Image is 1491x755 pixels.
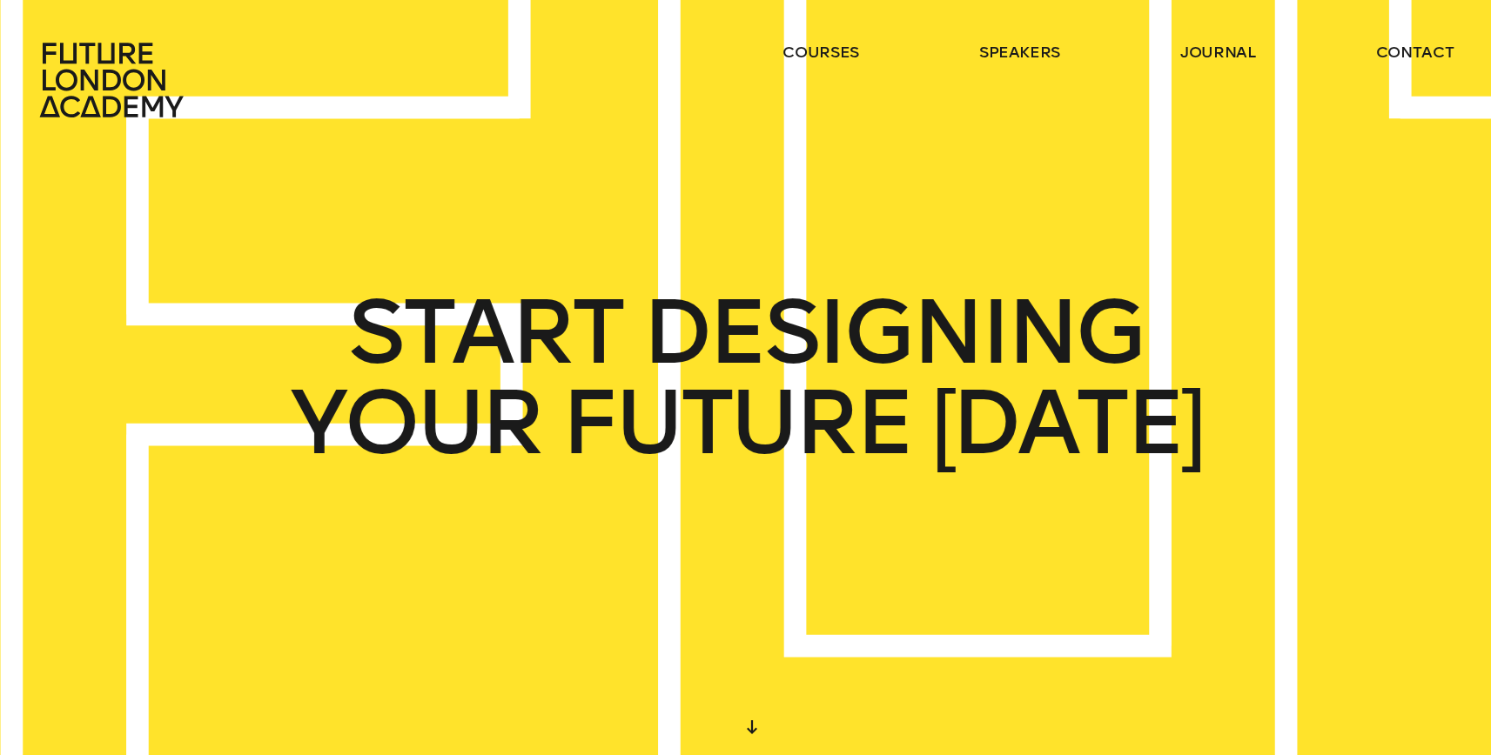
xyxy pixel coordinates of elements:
span: FUTURE [561,377,910,468]
span: DESIGNING [641,287,1143,377]
a: courses [782,42,859,63]
a: journal [1180,42,1256,63]
a: contact [1376,42,1454,63]
span: YOUR [289,377,541,468]
span: START [347,287,621,377]
a: speakers [979,42,1060,63]
span: [DATE] [930,377,1202,468]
